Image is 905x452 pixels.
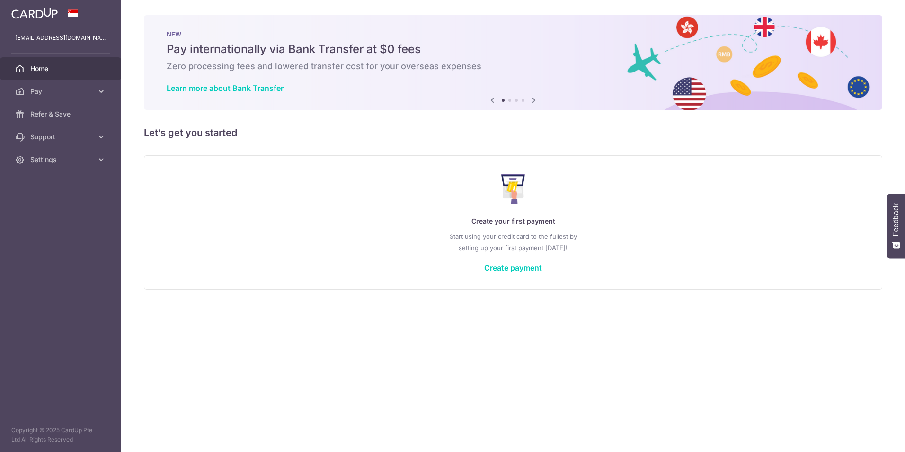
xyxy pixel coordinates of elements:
p: Create your first payment [163,216,863,227]
button: Feedback - Show survey [887,194,905,258]
span: Settings [30,155,93,164]
span: Refer & Save [30,109,93,119]
img: CardUp [11,8,58,19]
a: Learn more about Bank Transfer [167,83,284,93]
span: Feedback [892,203,900,236]
img: Bank transfer banner [144,15,882,110]
h5: Pay internationally via Bank Transfer at $0 fees [167,42,860,57]
h6: Zero processing fees and lowered transfer cost for your overseas expenses [167,61,860,72]
span: Home [30,64,93,73]
span: Pay [30,87,93,96]
img: Make Payment [501,174,525,204]
span: Support [30,132,93,142]
p: Start using your credit card to the fullest by setting up your first payment [DATE]! [163,231,863,253]
h5: Let’s get you started [144,125,882,140]
a: Create payment [484,263,542,272]
p: [EMAIL_ADDRESS][DOMAIN_NAME] [15,33,106,43]
p: NEW [167,30,860,38]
